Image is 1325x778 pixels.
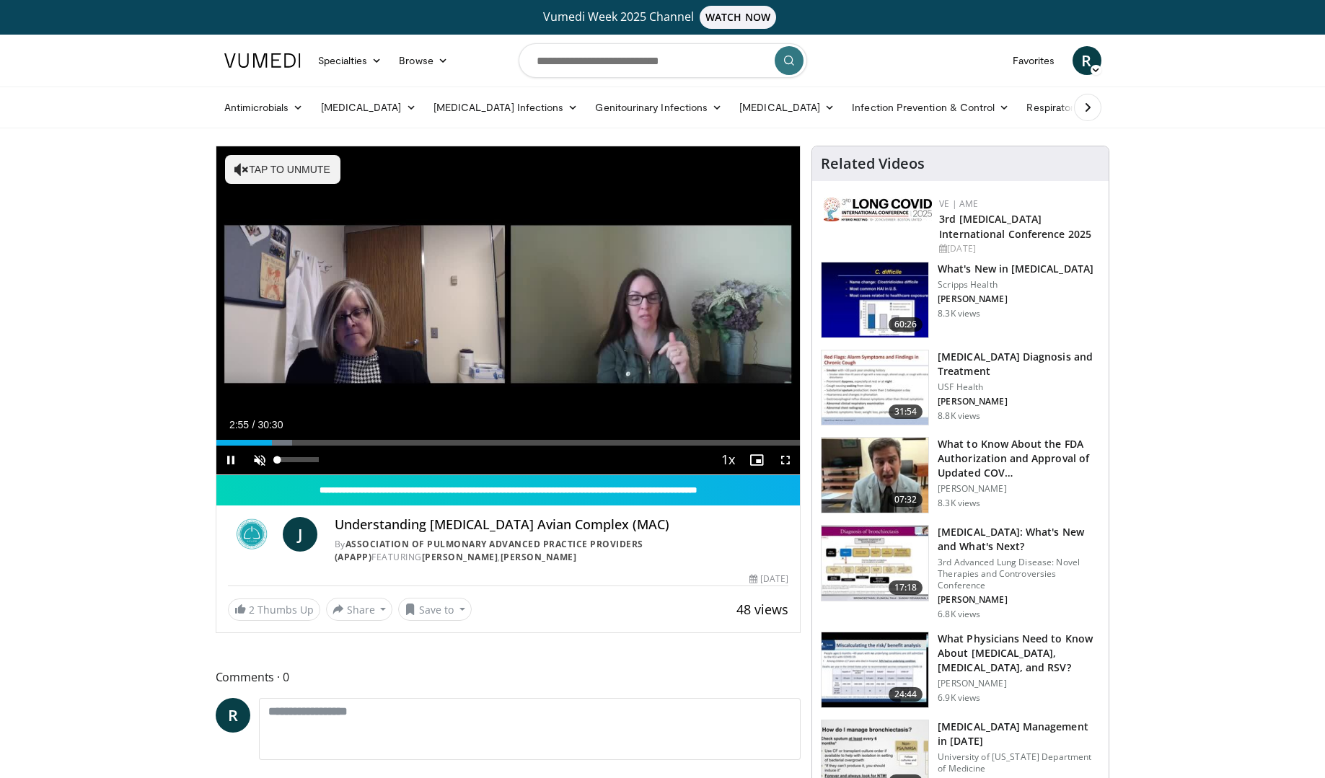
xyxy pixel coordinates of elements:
a: [MEDICAL_DATA] [731,93,843,122]
span: 2 [249,603,255,616]
h3: What to Know About the FDA Authorization and Approval of Updated COV… [938,437,1100,480]
a: [PERSON_NAME] [422,551,498,563]
p: [PERSON_NAME] [938,293,1093,305]
span: 2:55 [229,419,249,430]
video-js: Video Player [216,146,801,475]
p: 6.8K views [938,609,980,620]
span: 07:32 [889,492,923,507]
p: [PERSON_NAME] [938,678,1100,689]
a: [PERSON_NAME] [501,551,577,563]
h3: [MEDICAL_DATA] Management in [DATE] [938,720,1100,748]
button: Save to [398,598,472,621]
span: WATCH NOW [700,6,776,29]
h3: [MEDICAL_DATA] Diagnosis and Treatment [938,350,1100,379]
a: Antimicrobials [216,93,312,122]
div: Progress Bar [216,440,801,446]
a: Browse [390,46,457,75]
input: Search topics, interventions [519,43,807,78]
div: By FEATURING , [335,538,789,564]
a: 24:44 What Physicians Need to Know About [MEDICAL_DATA], [MEDICAL_DATA], and RSV? [PERSON_NAME] 6... [821,632,1100,708]
p: 8.8K views [938,410,980,422]
a: 3rd [MEDICAL_DATA] International Conference 2025 [939,212,1091,241]
a: Vumedi Week 2025 ChannelWATCH NOW [226,6,1099,29]
a: 2 Thumbs Up [228,598,320,621]
a: R [1073,46,1101,75]
img: 91589b0f-a920-456c-982d-84c13c387289.150x105_q85_crop-smart_upscale.jpg [822,632,928,707]
p: 8.3K views [938,308,980,319]
img: 912d4c0c-18df-4adc-aa60-24f51820003e.150x105_q85_crop-smart_upscale.jpg [822,350,928,425]
span: 31:54 [889,405,923,419]
a: 17:18 [MEDICAL_DATA]: What's New and What's Next? 3rd Advanced Lung Disease: Novel Therapies and ... [821,525,1100,620]
a: Genitourinary Infections [586,93,731,122]
p: [PERSON_NAME] [938,594,1100,606]
button: Enable picture-in-picture mode [742,446,771,474]
a: J [283,517,317,552]
a: Favorites [1004,46,1064,75]
button: Playback Rate [713,446,742,474]
button: Unmute [245,446,274,474]
button: Fullscreen [771,446,800,474]
div: Volume Level [278,457,319,462]
span: 24:44 [889,687,923,702]
img: VuMedi Logo [224,53,301,68]
a: R [216,698,250,733]
button: Share [326,598,393,621]
img: a1e50555-b2fd-4845-bfdc-3eac51376964.150x105_q85_crop-smart_upscale.jpg [822,438,928,513]
a: [MEDICAL_DATA] Infections [425,93,587,122]
a: 07:32 What to Know About the FDA Authorization and Approval of Updated COV… [PERSON_NAME] 8.3K views [821,437,1100,513]
div: [DATE] [939,242,1097,255]
span: 48 views [736,601,788,618]
button: Tap to unmute [225,155,340,184]
a: 31:54 [MEDICAL_DATA] Diagnosis and Treatment USF Health [PERSON_NAME] 8.8K views [821,350,1100,426]
h3: What's New in [MEDICAL_DATA] [938,262,1093,276]
span: 30:30 [257,419,283,430]
p: 6.9K views [938,692,980,704]
p: [PERSON_NAME] [938,483,1100,495]
a: Respiratory Infections [1018,93,1152,122]
span: / [252,419,255,430]
span: 60:26 [889,317,923,332]
a: Infection Prevention & Control [843,93,1018,122]
a: Specialties [309,46,391,75]
h4: Understanding [MEDICAL_DATA] Avian Complex (MAC) [335,517,789,533]
img: 8828b190-63b7-4755-985f-be01b6c06460.150x105_q85_crop-smart_upscale.jpg [822,262,928,337]
img: Association of Pulmonary Advanced Practice Providers (APAPP) [228,517,277,552]
div: [DATE] [749,573,788,585]
p: USF Health [938,381,1100,393]
p: 3rd Advanced Lung Disease: Novel Therapies and Controversies Conference [938,557,1100,591]
p: University of [US_STATE] Department of Medicine [938,751,1100,774]
a: [MEDICAL_DATA] [312,93,425,122]
button: Pause [216,446,245,474]
p: Scripps Health [938,279,1093,291]
a: VE | AME [939,198,978,210]
img: 8723abe7-f9a9-4f6c-9b26-6bd057632cd6.150x105_q85_crop-smart_upscale.jpg [822,526,928,601]
p: 8.3K views [938,498,980,509]
span: Comments 0 [216,668,801,686]
a: Association of Pulmonary Advanced Practice Providers (APAPP) [335,538,643,563]
a: 60:26 What's New in [MEDICAL_DATA] Scripps Health [PERSON_NAME] 8.3K views [821,262,1100,338]
h3: What Physicians Need to Know About [MEDICAL_DATA], [MEDICAL_DATA], and RSV? [938,632,1100,675]
span: 17:18 [889,580,923,595]
p: [PERSON_NAME] [938,396,1100,407]
h4: Related Videos [821,155,925,172]
img: a2792a71-925c-4fc2-b8ef-8d1b21aec2f7.png.150x105_q85_autocrop_double_scale_upscale_version-0.2.jpg [824,198,932,221]
h3: [MEDICAL_DATA]: What's New and What's Next? [938,525,1100,554]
